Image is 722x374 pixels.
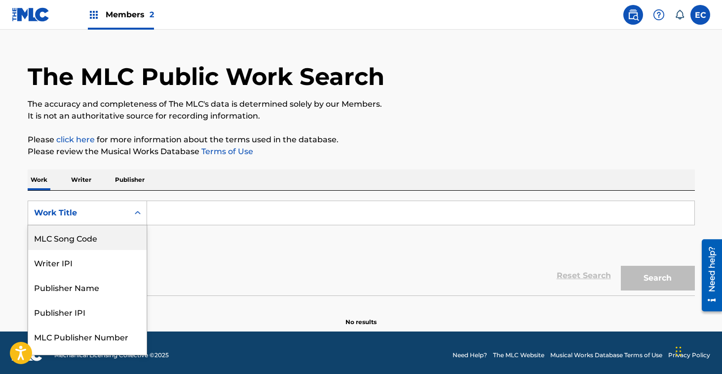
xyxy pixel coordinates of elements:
img: MLC Logo [12,7,50,22]
a: Terms of Use [199,147,253,156]
a: click here [56,135,95,144]
a: Musical Works Database Terms of Use [550,351,662,360]
img: Top Rightsholders [88,9,100,21]
div: Publisher IPI [28,299,147,324]
a: Public Search [623,5,643,25]
p: The accuracy and completeness of The MLC's data is determined solely by our Members. [28,98,695,110]
p: Please for more information about the terms used in the database. [28,134,695,146]
a: The MLC Website [493,351,544,360]
div: User Menu [690,5,710,25]
p: No results [345,306,377,327]
iframe: Chat Widget [673,327,722,374]
div: MLC Publisher Number [28,324,147,349]
span: Mechanical Licensing Collective © 2025 [54,351,169,360]
a: Privacy Policy [668,351,710,360]
p: Writer [68,169,94,190]
div: Notifications [675,10,684,20]
img: help [653,9,665,21]
p: Publisher [112,169,148,190]
img: search [627,9,639,21]
div: Work Title [34,207,123,219]
h1: The MLC Public Work Search [28,62,384,91]
span: 2 [150,10,154,19]
span: Members [106,9,154,20]
div: MLC Song Code [28,225,147,250]
div: Publisher Name [28,275,147,299]
div: Help [649,5,669,25]
p: Please review the Musical Works Database [28,146,695,158]
form: Search Form [28,201,695,295]
div: Writer IPI [28,250,147,275]
div: Drag [676,336,682,366]
a: Need Help? [453,351,487,360]
p: It is not an authoritative source for recording information. [28,110,695,122]
p: Work [28,169,50,190]
iframe: Resource Center [694,235,722,315]
div: Work Title [28,349,147,374]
